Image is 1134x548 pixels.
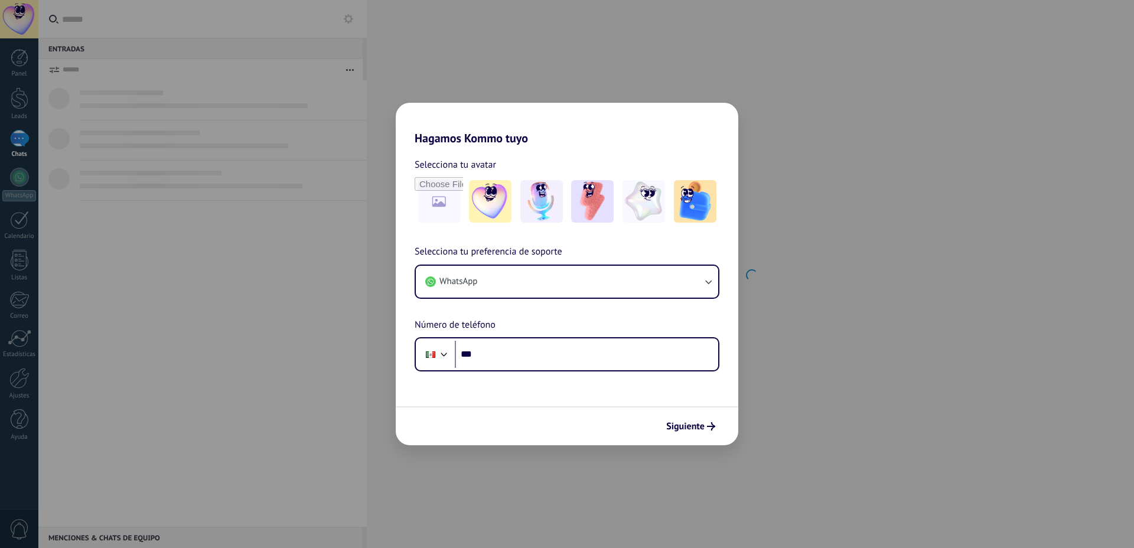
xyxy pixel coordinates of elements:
[396,103,738,145] h2: Hagamos Kommo tuyo
[415,244,562,260] span: Selecciona tu preferencia de soporte
[661,416,721,436] button: Siguiente
[415,318,496,333] span: Número de teléfono
[439,276,477,288] span: WhatsApp
[416,266,718,298] button: WhatsApp
[666,422,705,430] span: Siguiente
[520,180,563,223] img: -2.jpeg
[674,180,716,223] img: -5.jpeg
[469,180,511,223] img: -1.jpeg
[623,180,665,223] img: -4.jpeg
[571,180,614,223] img: -3.jpeg
[415,157,496,172] span: Selecciona tu avatar
[419,342,442,367] div: Mexico: + 52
